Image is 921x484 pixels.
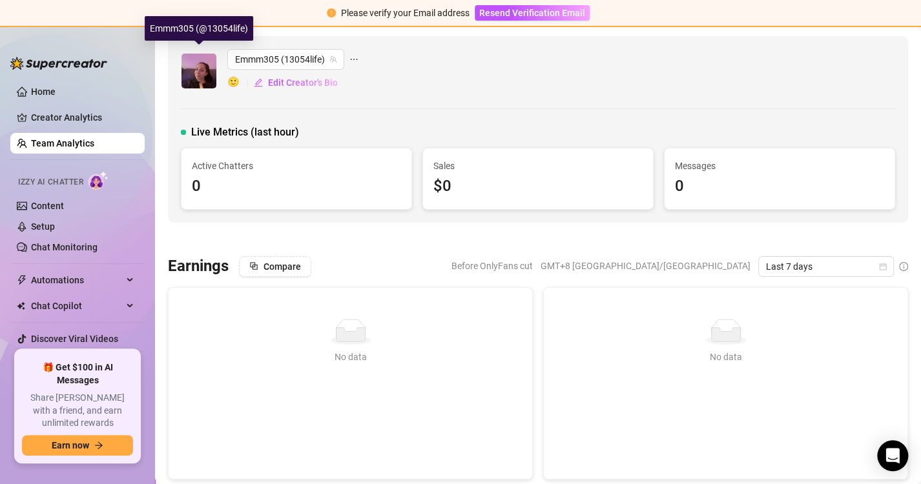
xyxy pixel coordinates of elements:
[235,50,336,69] span: Emmm305 (13054life)
[145,16,253,41] div: Emmm305 (@13054life)
[349,49,358,70] span: ellipsis
[264,261,301,272] span: Compare
[249,261,258,270] span: block
[675,174,884,199] div: 0
[17,301,25,310] img: Chat Copilot
[227,75,253,90] span: 🙂
[31,86,56,97] a: Home
[541,256,750,276] span: GMT+8 [GEOGRAPHIC_DATA]/[GEOGRAPHIC_DATA]
[22,392,133,430] span: Share [PERSON_NAME] with a friend, and earn unlimited rewards
[31,138,94,148] a: Team Analytics
[192,174,401,199] div: 0
[31,201,64,211] a: Content
[18,176,83,188] span: Izzy AI Chatter
[31,270,123,290] span: Automations
[10,57,107,70] img: logo-BBDzfeDw.svg
[168,256,229,277] h3: Earnings
[31,242,98,252] a: Chat Monitoring
[52,440,89,450] span: Earn now
[191,125,299,140] span: Live Metrics (last hour)
[268,77,338,88] span: Edit Creator's Bio
[766,257,886,276] span: Last 7 days
[879,263,887,270] span: calendar
[329,55,337,63] span: team
[253,72,338,93] button: Edit Creator's Bio
[22,361,133,387] span: 🎁 Get $100 in AI Messages
[31,107,134,128] a: Creator Analytics
[184,350,517,364] div: No data
[433,174,643,199] div: $0
[559,350,892,364] div: No data
[433,159,643,173] span: Sales
[327,8,336,17] span: exclamation-circle
[31,221,55,232] a: Setup
[192,159,401,173] span: Active Chatters
[31,334,118,344] a: Discover Viral Videos
[239,256,311,277] button: Compare
[675,159,884,173] span: Messages
[451,256,533,276] span: Before OnlyFans cut
[877,440,908,471] div: Open Intercom Messenger
[899,262,908,271] span: info-circle
[181,54,216,88] img: Emmm305
[88,171,109,190] img: AI Chatter
[341,6,470,20] div: Please verify your Email address
[479,8,585,18] span: Resend Verification Email
[22,435,133,456] button: Earn nowarrow-right
[475,5,590,21] button: Resend Verification Email
[31,296,123,316] span: Chat Copilot
[17,275,27,285] span: thunderbolt
[254,78,263,87] span: edit
[94,441,103,450] span: arrow-right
